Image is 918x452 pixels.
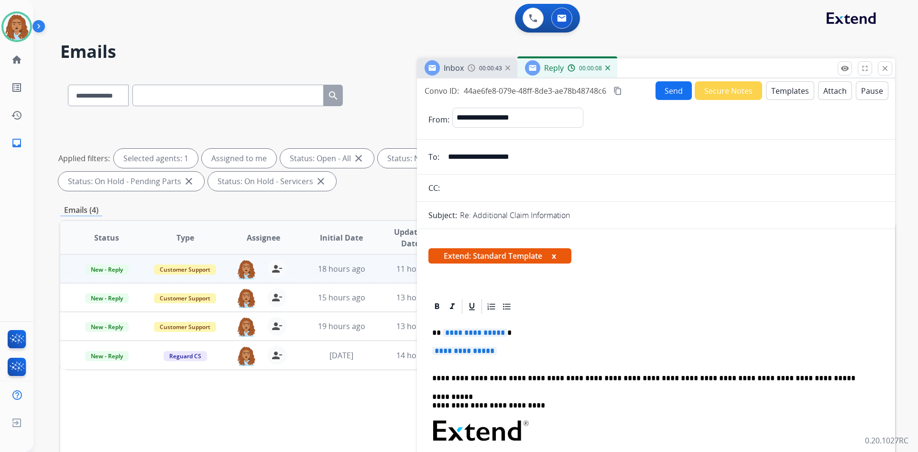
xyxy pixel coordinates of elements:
[183,176,195,187] mat-icon: close
[428,114,449,125] p: From:
[85,351,129,361] span: New - Reply
[396,350,444,361] span: 14 hours ago
[396,264,444,274] span: 11 hours ago
[329,350,353,361] span: [DATE]
[613,87,622,95] mat-icon: content_copy
[389,226,432,249] span: Updated Date
[237,317,256,337] img: agent-avatar
[695,81,762,100] button: Secure Notes
[94,232,119,243] span: Status
[544,63,564,73] span: Reply
[154,293,216,303] span: Customer Support
[237,346,256,366] img: agent-avatar
[428,151,439,163] p: To:
[484,299,499,314] div: Ordered List
[865,435,908,446] p: 0.20.1027RC
[237,259,256,279] img: agent-avatar
[552,250,556,262] button: x
[271,320,283,332] mat-icon: person_remove
[85,293,129,303] span: New - Reply
[280,149,374,168] div: Status: Open - All
[396,321,444,331] span: 13 hours ago
[11,82,22,93] mat-icon: list_alt
[176,232,194,243] span: Type
[479,65,502,72] span: 00:00:43
[271,350,283,361] mat-icon: person_remove
[445,299,459,314] div: Italic
[318,292,365,303] span: 15 hours ago
[579,65,602,72] span: 00:00:08
[856,81,888,100] button: Pause
[58,172,204,191] div: Status: On Hold - Pending Parts
[500,299,514,314] div: Bullet List
[320,232,363,243] span: Initial Date
[315,176,327,187] mat-icon: close
[237,288,256,308] img: agent-avatar
[85,265,129,275] span: New - Reply
[818,81,852,100] button: Attach
[202,149,276,168] div: Assigned to me
[425,85,459,97] p: Convo ID:
[841,64,849,73] mat-icon: remove_red_eye
[154,322,216,332] span: Customer Support
[766,81,814,100] button: Templates
[428,248,571,264] span: Extend: Standard Template
[861,64,869,73] mat-icon: fullscreen
[85,322,129,332] span: New - Reply
[11,110,22,121] mat-icon: history
[464,86,606,96] span: 44ae6fe8-079e-48ff-8de3-ae78b48748c6
[378,149,479,168] div: Status: New - Initial
[271,263,283,275] mat-icon: person_remove
[460,209,570,221] p: Re: Additional Claim Information
[881,64,889,73] mat-icon: close
[318,321,365,331] span: 19 hours ago
[353,153,364,164] mat-icon: close
[396,292,444,303] span: 13 hours ago
[11,54,22,66] mat-icon: home
[444,63,464,73] span: Inbox
[328,90,339,101] mat-icon: search
[428,182,440,194] p: CC:
[3,13,30,40] img: avatar
[60,204,102,216] p: Emails (4)
[656,81,692,100] button: Send
[318,264,365,274] span: 18 hours ago
[11,137,22,149] mat-icon: inbox
[247,232,280,243] span: Assignee
[465,299,479,314] div: Underline
[164,351,207,361] span: Reguard CS
[208,172,336,191] div: Status: On Hold - Servicers
[154,265,216,275] span: Customer Support
[430,299,444,314] div: Bold
[60,42,895,61] h2: Emails
[428,209,457,221] p: Subject:
[271,292,283,303] mat-icon: person_remove
[114,149,198,168] div: Selected agents: 1
[58,153,110,164] p: Applied filters:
